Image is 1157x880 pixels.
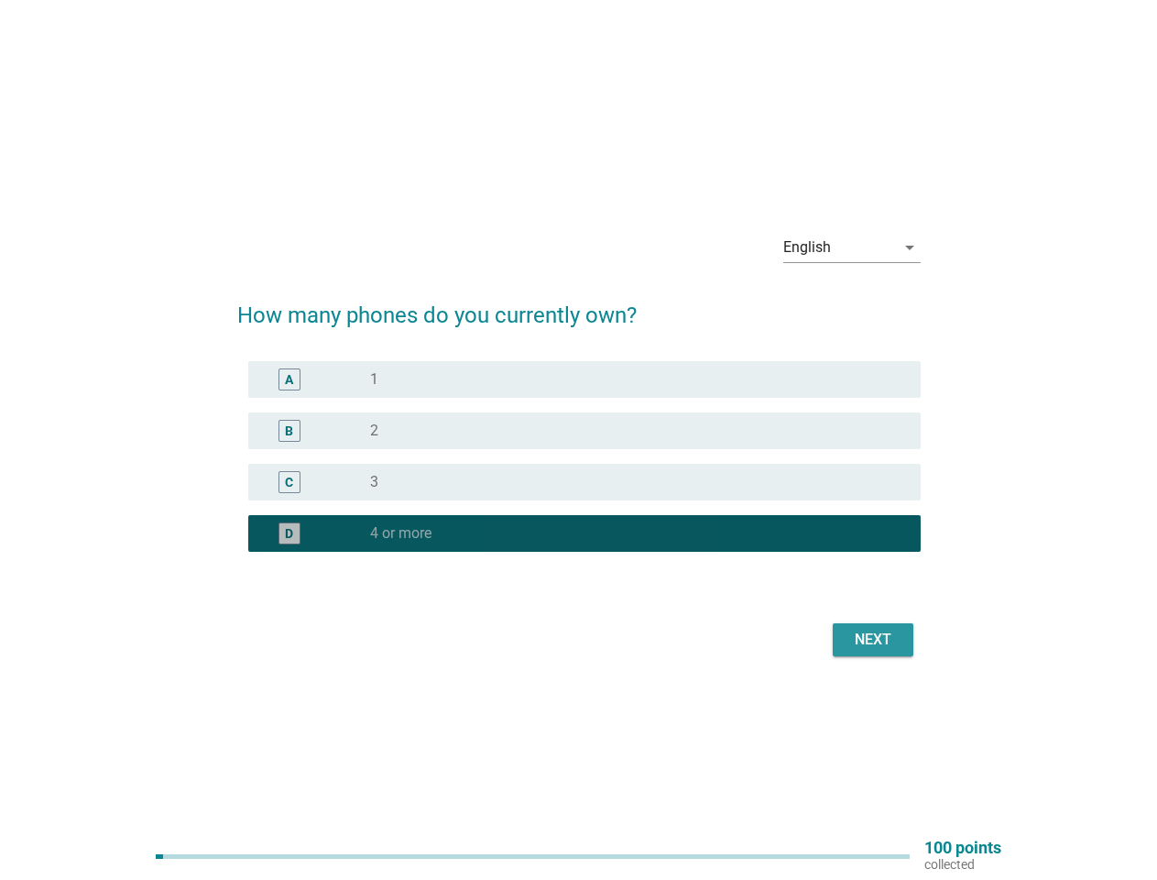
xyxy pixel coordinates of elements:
[285,473,293,492] div: C
[370,370,378,389] label: 1
[924,856,1001,873] p: collected
[833,623,913,656] button: Next
[370,473,378,491] label: 3
[285,422,293,441] div: B
[847,629,899,651] div: Next
[370,422,378,440] label: 2
[370,524,431,543] label: 4 or more
[783,239,831,256] div: English
[924,840,1001,856] p: 100 points
[237,280,921,332] h2: How many phones do you currently own?
[285,370,293,390] div: A
[899,236,921,258] i: arrow_drop_down
[285,524,293,544] div: D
